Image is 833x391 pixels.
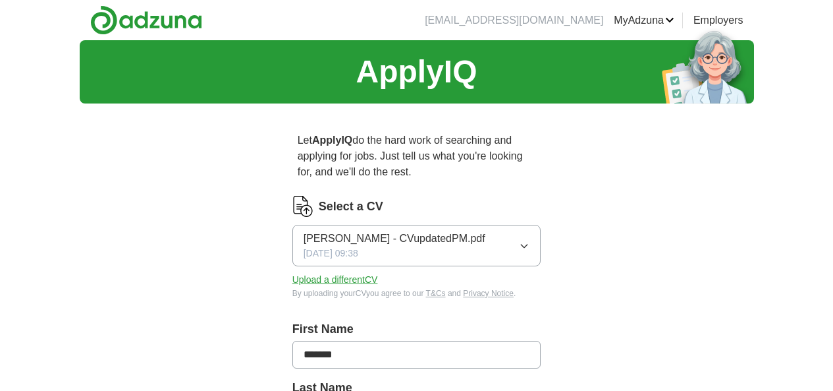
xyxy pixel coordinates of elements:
[356,48,477,96] h1: ApplyIQ
[90,5,202,35] img: Adzuna logo
[304,247,358,260] span: [DATE] 09:38
[292,320,541,338] label: First Name
[292,287,541,299] div: By uploading your CV you agree to our and .
[292,196,313,217] img: CV Icon
[426,289,446,298] a: T&Cs
[292,273,378,287] button: Upload a differentCV
[319,198,383,216] label: Select a CV
[693,13,743,28] a: Employers
[304,231,485,247] span: [PERSON_NAME] - CVupdatedPM.pdf
[463,289,514,298] a: Privacy Notice
[292,225,541,266] button: [PERSON_NAME] - CVupdatedPM.pdf[DATE] 09:38
[292,127,541,185] p: Let do the hard work of searching and applying for jobs. Just tell us what you're looking for, an...
[425,13,603,28] li: [EMAIL_ADDRESS][DOMAIN_NAME]
[614,13,674,28] a: MyAdzuna
[312,135,352,146] strong: ApplyIQ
